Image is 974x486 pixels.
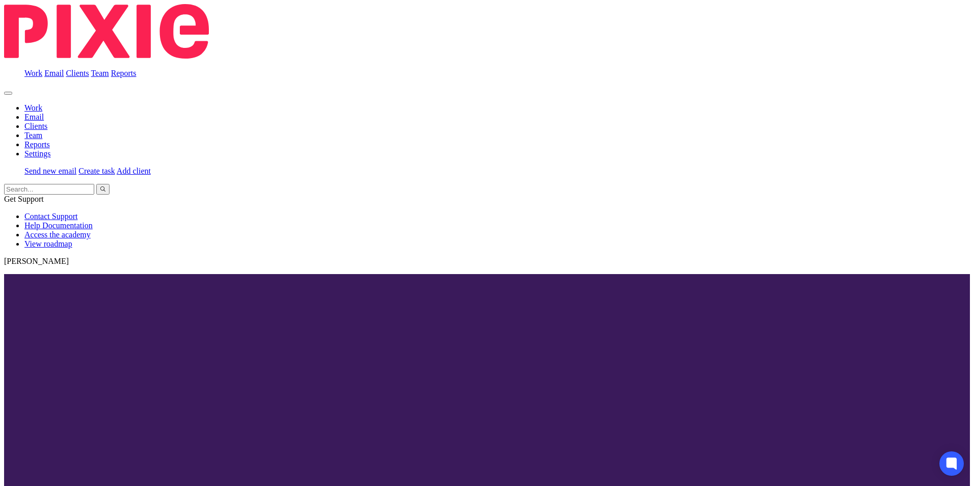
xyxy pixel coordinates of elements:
[44,69,64,77] a: Email
[24,69,42,77] a: Work
[4,4,209,59] img: Pixie
[78,167,115,175] a: Create task
[24,167,76,175] a: Send new email
[24,131,42,140] a: Team
[111,69,137,77] a: Reports
[117,167,151,175] a: Add client
[24,221,93,230] a: Help Documentation
[24,149,51,158] a: Settings
[91,69,109,77] a: Team
[66,69,89,77] a: Clients
[24,212,77,221] a: Contact Support
[24,239,72,248] a: View roadmap
[4,257,970,266] p: [PERSON_NAME]
[4,195,44,203] span: Get Support
[24,103,42,112] a: Work
[24,140,50,149] a: Reports
[96,184,110,195] button: Search
[24,113,44,121] a: Email
[24,122,47,130] a: Clients
[4,184,94,195] input: Search
[24,230,91,239] a: Access the academy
